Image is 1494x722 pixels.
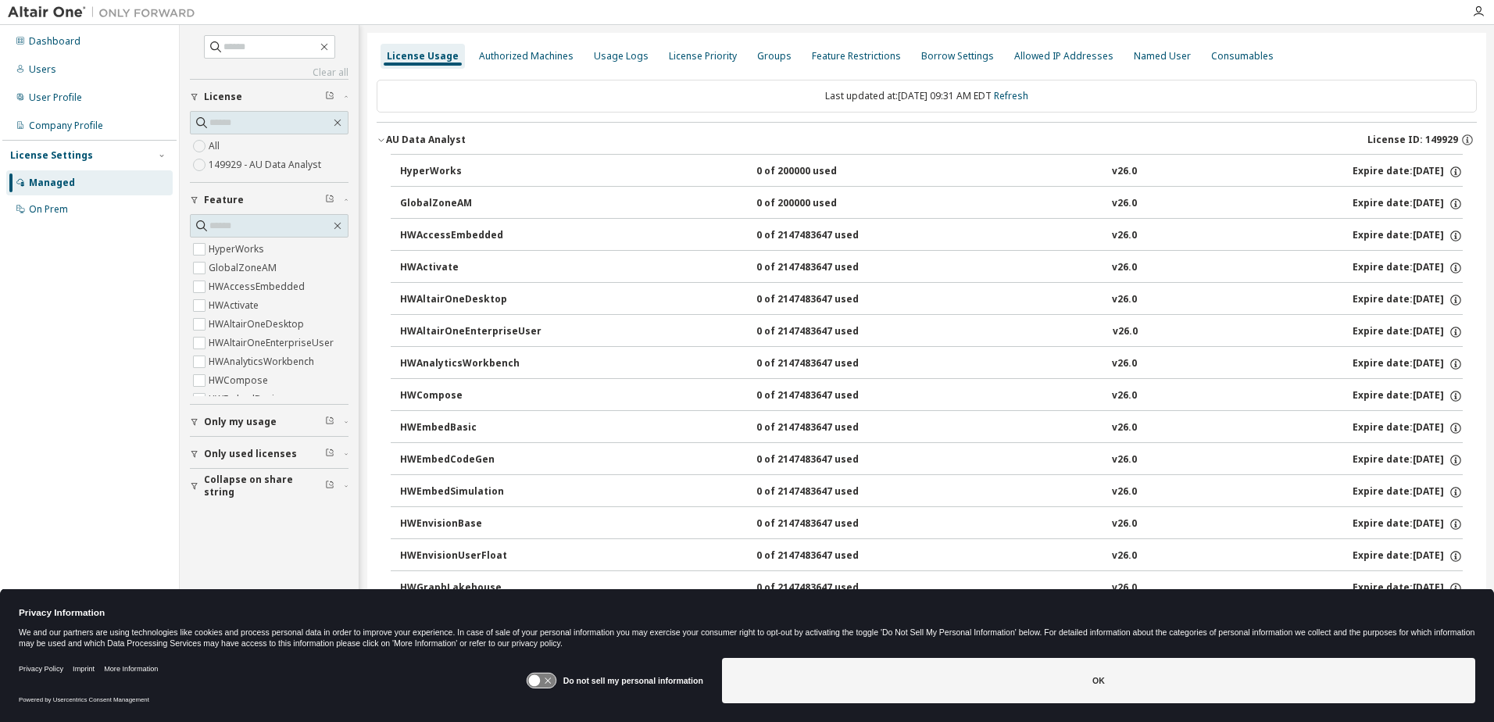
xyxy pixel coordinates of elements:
[325,416,334,428] span: Clear filter
[209,155,324,174] label: 149929 - AU Data Analyst
[594,50,649,63] div: Usage Logs
[1353,549,1463,563] div: Expire date: [DATE]
[756,421,897,435] div: 0 of 2147483647 used
[756,517,897,531] div: 0 of 2147483647 used
[756,165,897,179] div: 0 of 200000 used
[204,416,277,428] span: Only my usage
[1353,229,1463,243] div: Expire date: [DATE]
[400,315,1463,349] button: HWAltairOneEnterpriseUser0 of 2147483647 usedv26.0Expire date:[DATE]
[190,405,348,439] button: Only my usage
[400,539,1463,574] button: HWEnvisionUserFloat0 of 2147483647 usedv26.0Expire date:[DATE]
[812,50,901,63] div: Feature Restrictions
[190,80,348,114] button: License
[1353,197,1463,211] div: Expire date: [DATE]
[1112,229,1137,243] div: v26.0
[29,91,82,104] div: User Profile
[669,50,737,63] div: License Priority
[994,89,1028,102] a: Refresh
[190,469,348,503] button: Collapse on share string
[377,123,1477,157] button: AU Data AnalystLicense ID: 149929
[756,549,897,563] div: 0 of 2147483647 used
[29,120,103,132] div: Company Profile
[1353,293,1463,307] div: Expire date: [DATE]
[1353,261,1463,275] div: Expire date: [DATE]
[1353,357,1463,371] div: Expire date: [DATE]
[325,480,334,492] span: Clear filter
[479,50,574,63] div: Authorized Machines
[400,187,1463,221] button: GlobalZoneAM0 of 200000 usedv26.0Expire date:[DATE]
[29,35,80,48] div: Dashboard
[400,357,541,371] div: HWAnalyticsWorkbench
[921,50,994,63] div: Borrow Settings
[1112,549,1137,563] div: v26.0
[400,197,541,211] div: GlobalZoneAM
[1112,517,1137,531] div: v26.0
[400,219,1463,253] button: HWAccessEmbedded0 of 2147483647 usedv26.0Expire date:[DATE]
[400,571,1463,606] button: HWGraphLakehouse0 of 2147483647 usedv26.0Expire date:[DATE]
[377,80,1477,113] div: Last updated at: [DATE] 09:31 AM EDT
[1112,261,1137,275] div: v26.0
[756,357,897,371] div: 0 of 2147483647 used
[209,334,337,352] label: HWAltairOneEnterpriseUser
[400,453,541,467] div: HWEmbedCodeGen
[400,475,1463,509] button: HWEmbedSimulation0 of 2147483647 usedv26.0Expire date:[DATE]
[1113,325,1138,339] div: v26.0
[1353,421,1463,435] div: Expire date: [DATE]
[204,448,297,460] span: Only used licenses
[756,325,897,339] div: 0 of 2147483647 used
[209,352,317,371] label: HWAnalyticsWorkbench
[1353,517,1463,531] div: Expire date: [DATE]
[756,197,897,211] div: 0 of 200000 used
[204,194,244,206] span: Feature
[1112,293,1137,307] div: v26.0
[400,165,541,179] div: HyperWorks
[209,371,271,390] label: HWCompose
[757,50,792,63] div: Groups
[1112,389,1137,403] div: v26.0
[190,437,348,471] button: Only used licenses
[400,389,541,403] div: HWCompose
[1112,421,1137,435] div: v26.0
[209,277,308,296] label: HWAccessEmbedded
[1353,325,1463,339] div: Expire date: [DATE]
[1112,485,1137,499] div: v26.0
[1353,581,1463,595] div: Expire date: [DATE]
[325,194,334,206] span: Clear filter
[400,507,1463,541] button: HWEnvisionBase0 of 2147483647 usedv26.0Expire date:[DATE]
[1353,165,1463,179] div: Expire date: [DATE]
[400,229,541,243] div: HWAccessEmbedded
[29,203,68,216] div: On Prem
[400,411,1463,445] button: HWEmbedBasic0 of 2147483647 usedv26.0Expire date:[DATE]
[400,325,541,339] div: HWAltairOneEnterpriseUser
[756,229,897,243] div: 0 of 2147483647 used
[209,137,223,155] label: All
[400,347,1463,381] button: HWAnalyticsWorkbench0 of 2147483647 usedv26.0Expire date:[DATE]
[756,453,897,467] div: 0 of 2147483647 used
[29,63,56,76] div: Users
[8,5,203,20] img: Altair One
[400,283,1463,317] button: HWAltairOneDesktop0 of 2147483647 usedv26.0Expire date:[DATE]
[400,581,541,595] div: HWGraphLakehouse
[1211,50,1274,63] div: Consumables
[756,389,897,403] div: 0 of 2147483647 used
[400,485,541,499] div: HWEmbedSimulation
[1112,357,1137,371] div: v26.0
[400,293,541,307] div: HWAltairOneDesktop
[756,293,897,307] div: 0 of 2147483647 used
[204,474,325,499] span: Collapse on share string
[190,66,348,79] a: Clear all
[209,390,282,409] label: HWEmbedBasic
[386,134,466,146] div: AU Data Analyst
[1112,453,1137,467] div: v26.0
[1112,165,1137,179] div: v26.0
[1367,134,1458,146] span: License ID: 149929
[1353,453,1463,467] div: Expire date: [DATE]
[400,379,1463,413] button: HWCompose0 of 2147483647 usedv26.0Expire date:[DATE]
[209,259,280,277] label: GlobalZoneAM
[1353,389,1463,403] div: Expire date: [DATE]
[1112,197,1137,211] div: v26.0
[204,91,242,103] span: License
[400,549,541,563] div: HWEnvisionUserFloat
[756,581,897,595] div: 0 of 2147483647 used
[1112,581,1137,595] div: v26.0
